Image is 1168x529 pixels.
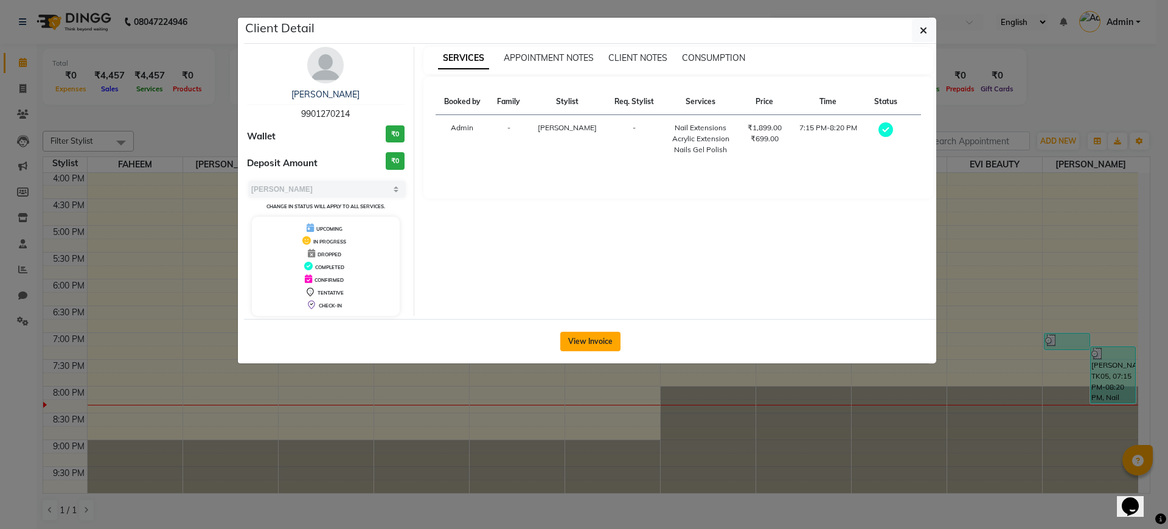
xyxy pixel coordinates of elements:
div: ₹1,899.00 [746,122,783,133]
span: COMPLETED [315,264,344,270]
span: CONFIRMED [315,277,344,283]
button: View Invoice [560,332,620,351]
a: [PERSON_NAME] [291,89,360,100]
th: Status [866,89,906,115]
td: Admin [436,115,489,163]
span: APPOINTMENT NOTES [504,52,594,63]
th: Stylist [529,89,606,115]
span: CLIENT NOTES [608,52,667,63]
th: Time [790,89,866,115]
span: UPCOMING [316,226,342,232]
span: Deposit Amount [247,156,318,170]
td: 7:15 PM-8:20 PM [790,115,866,163]
th: Req. Stylist [606,89,662,115]
td: - [606,115,662,163]
th: Booked by [436,89,489,115]
span: 9901270214 [301,108,350,119]
th: Services [662,89,739,115]
iframe: chat widget [1117,480,1156,517]
span: SERVICES [438,47,489,69]
td: - [489,115,529,163]
div: ₹699.00 [746,133,783,144]
div: Nail Extensions Acrylic Extension [670,122,732,144]
small: Change in status will apply to all services. [266,203,385,209]
span: IN PROGRESS [313,239,346,245]
h3: ₹0 [386,152,405,170]
span: TENTATIVE [318,290,344,296]
th: Price [739,89,790,115]
div: Nails Gel Polish [670,144,732,155]
span: [PERSON_NAME] [538,123,597,132]
span: CHECK-IN [319,303,342,309]
h5: Client Detail [245,19,315,37]
span: DROPPED [318,251,341,257]
h3: ₹0 [386,125,405,143]
th: Family [489,89,529,115]
span: Wallet [247,130,276,144]
img: avatar [307,47,344,83]
span: CONSUMPTION [682,52,745,63]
